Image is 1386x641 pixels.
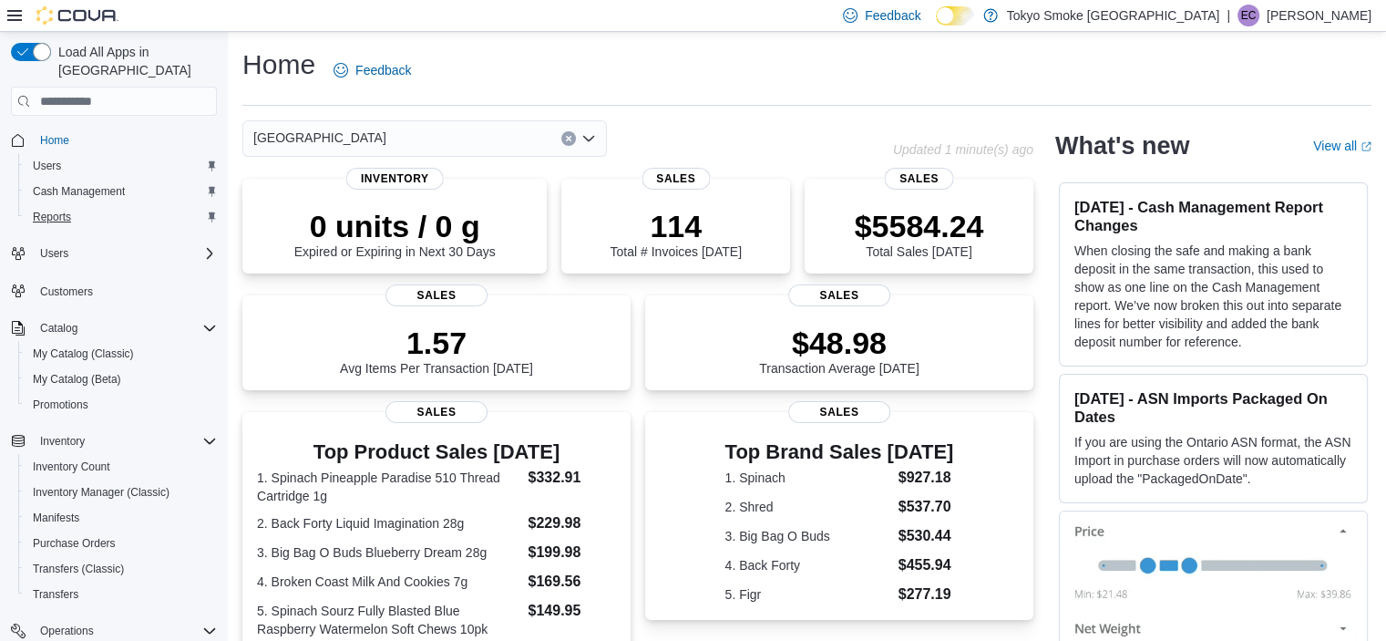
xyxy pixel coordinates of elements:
[1074,242,1352,351] p: When closing the safe and making a bank deposit in the same transaction, this used to show as one...
[788,401,890,423] span: Sales
[257,573,520,591] dt: 4. Broken Coast Milk And Cookies 7g
[40,434,85,449] span: Inventory
[581,131,596,146] button: Open list of options
[26,394,217,416] span: Promotions
[18,480,224,505] button: Inventory Manager (Classic)
[1007,5,1220,26] p: Tokyo Smoke [GEOGRAPHIC_DATA]
[26,584,217,605] span: Transfers
[257,469,520,505] dt: 1. Spinach Pineapple Paradise 510 Thread Cartridge 1g
[4,277,224,304] button: Customers
[40,246,68,261] span: Users
[26,394,96,416] a: Promotions
[725,441,954,463] h3: Top Brand Sales [DATE]
[18,505,224,531] button: Manifests
[4,429,224,454] button: Inventory
[33,129,217,151] span: Home
[33,317,85,339] button: Catalog
[898,554,954,576] dd: $455.94
[18,392,224,418] button: Promotions
[33,587,78,602] span: Transfers
[610,208,741,244] p: 114
[528,467,615,489] dd: $332.91
[18,582,224,607] button: Transfers
[26,206,217,228] span: Reports
[528,512,615,534] dd: $229.98
[26,155,217,177] span: Users
[26,507,87,529] a: Manifests
[40,284,93,299] span: Customers
[26,481,217,503] span: Inventory Manager (Classic)
[759,325,919,376] div: Transaction Average [DATE]
[33,281,100,303] a: Customers
[294,208,496,244] p: 0 units / 0 g
[33,210,71,224] span: Reports
[51,43,217,79] span: Load All Apps in [GEOGRAPHIC_DATA]
[855,208,984,244] p: $5584.24
[725,585,891,604] dt: 5. Figr
[18,204,224,230] button: Reports
[33,184,125,199] span: Cash Management
[642,168,710,190] span: Sales
[26,206,78,228] a: Reports
[18,454,224,480] button: Inventory Count
[33,159,61,173] span: Users
[865,6,920,25] span: Feedback
[33,372,121,387] span: My Catalog (Beta)
[33,279,217,302] span: Customers
[1074,198,1352,234] h3: [DATE] - Cash Management Report Changes
[1267,5,1371,26] p: [PERSON_NAME]
[610,208,741,259] div: Total # Invoices [DATE]
[788,284,890,306] span: Sales
[33,430,217,452] span: Inventory
[40,321,77,336] span: Catalog
[33,317,217,339] span: Catalog
[26,368,217,390] span: My Catalog (Beta)
[26,532,217,554] span: Purchase Orders
[33,430,92,452] button: Inventory
[26,368,128,390] a: My Catalog (Beta)
[33,536,116,551] span: Purchase Orders
[294,208,496,259] div: Expired or Expiring in Next 30 Days
[385,284,488,306] span: Sales
[33,562,124,576] span: Transfers (Classic)
[26,456,217,478] span: Inventory Count
[40,133,69,148] span: Home
[893,142,1033,157] p: Updated 1 minute(s) ago
[4,241,224,266] button: Users
[1074,433,1352,488] p: If you are using the Ontario ASN format, the ASN Import in purchase orders will now automatically...
[898,584,954,605] dd: $277.19
[759,325,919,361] p: $48.98
[26,481,177,503] a: Inventory Manager (Classic)
[33,243,217,264] span: Users
[26,507,217,529] span: Manifests
[1360,141,1371,152] svg: External link
[18,153,224,179] button: Users
[26,343,141,365] a: My Catalog (Classic)
[33,346,134,361] span: My Catalog (Classic)
[340,325,533,361] p: 1.57
[257,543,520,562] dt: 3. Big Bag O Buds Blueberry Dream 28g
[33,129,77,151] a: Home
[33,460,110,474] span: Inventory Count
[40,624,94,638] span: Operations
[725,469,891,487] dt: 1. Spinach
[855,208,984,259] div: Total Sales [DATE]
[242,47,315,83] h1: Home
[26,456,118,478] a: Inventory Count
[885,168,953,190] span: Sales
[257,441,616,463] h3: Top Product Sales [DATE]
[26,181,132,202] a: Cash Management
[1313,139,1371,153] a: View allExternal link
[346,168,444,190] span: Inventory
[385,401,488,423] span: Sales
[26,343,217,365] span: My Catalog (Classic)
[561,131,576,146] button: Clear input
[26,181,217,202] span: Cash Management
[936,6,974,26] input: Dark Mode
[257,602,520,638] dt: 5. Spinach Sourz Fully Blasted Blue Raspberry Watermelon Soft Chews 10pk
[725,498,891,516] dt: 2. Shred
[4,315,224,341] button: Catalog
[355,61,411,79] span: Feedback
[725,556,891,574] dt: 4. Back Forty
